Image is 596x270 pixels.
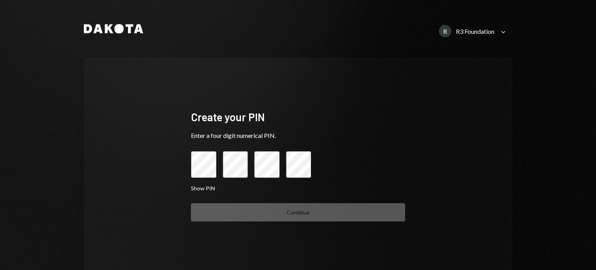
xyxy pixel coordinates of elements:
[254,151,280,178] input: pin code 3 of 4
[439,25,451,37] div: R
[456,28,494,35] div: R3 Foundation
[223,151,248,178] input: pin code 2 of 4
[191,185,215,192] button: Show PIN
[191,151,217,178] input: pin code 1 of 4
[191,131,405,140] div: Enter a four digit numerical PIN.
[191,110,405,125] div: Create your PIN
[286,151,312,178] input: pin code 4 of 4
